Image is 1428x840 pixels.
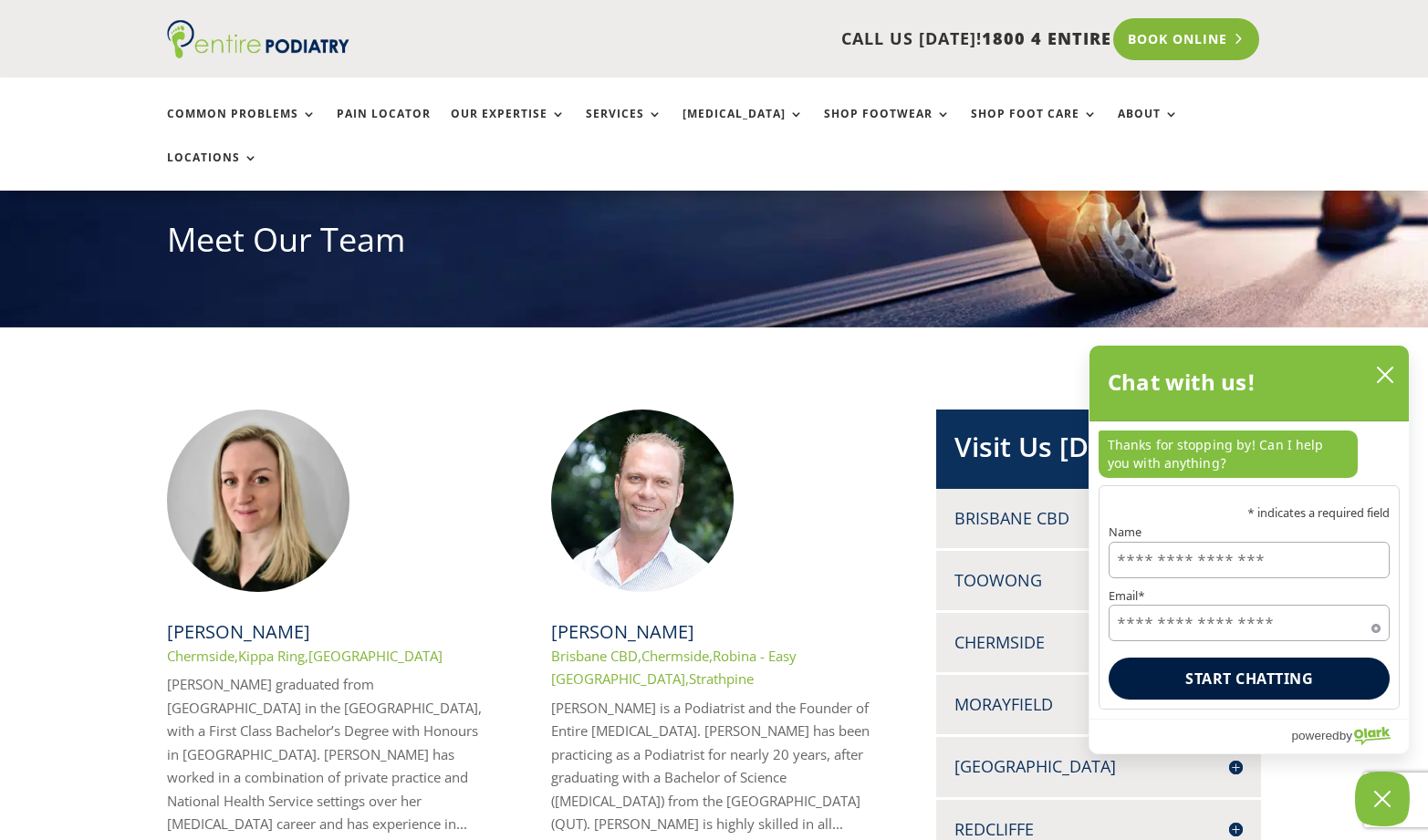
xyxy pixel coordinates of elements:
[954,569,1243,592] h4: Toowong
[1108,364,1256,400] h2: Chat with us!
[551,697,876,836] p: [PERSON_NAME] is a Podiatrist and the Founder of Entire [MEDICAL_DATA]. [PERSON_NAME] has been pr...
[167,217,1262,272] h1: Meet Our Team
[1089,345,1410,754] div: olark chatbox
[954,693,1243,716] h4: Morayfield
[1109,658,1390,700] button: Start chatting
[167,673,492,836] p: [PERSON_NAME] graduated from [GEOGRAPHIC_DATA] in the [GEOGRAPHIC_DATA], with a First Class Bache...
[1291,724,1339,747] span: powered
[551,410,734,592] img: Chris Hope
[1118,108,1179,147] a: About
[1371,620,1381,629] span: Required field
[238,647,305,665] a: Kippa Ring
[1339,724,1352,747] span: by
[982,27,1111,49] span: 1800 4 ENTIRE
[167,44,349,62] a: Entire Podiatry
[954,631,1243,654] h4: Chermside
[1109,590,1390,602] label: Email*
[586,108,662,147] a: Services
[1089,421,1409,485] div: chat
[641,647,709,665] a: Chermside
[551,645,876,691] p: , , ,
[167,151,258,191] a: Locations
[1109,605,1390,641] input: Email
[551,619,694,644] a: [PERSON_NAME]
[308,647,443,665] a: [GEOGRAPHIC_DATA]
[971,108,1098,147] a: Shop Foot Care
[1355,772,1410,826] button: Close Chatbox
[1109,526,1390,538] label: Name
[1099,430,1358,478] p: Thanks for stopping by! Can I help you with anything?
[451,108,566,147] a: Our Expertise
[824,108,951,147] a: Shop Footwear
[167,410,349,592] img: Rachael Edmonds
[1371,361,1400,389] button: close chatbox
[683,108,804,147] a: [MEDICAL_DATA]
[1291,720,1409,753] a: Powered by Olark
[1113,18,1260,60] a: Book Online
[1109,507,1390,519] p: * indicates a required field
[954,507,1243,530] h4: Brisbane CBD
[551,647,638,665] a: Brisbane CBD
[167,647,235,665] a: Chermside
[420,27,1111,51] p: CALL US [DATE]!
[337,108,431,147] a: Pain Locator
[167,20,349,58] img: logo (1)
[167,108,317,147] a: Common Problems
[167,645,492,669] p: , ,
[167,619,310,644] a: [PERSON_NAME]
[954,755,1243,778] h4: [GEOGRAPHIC_DATA]
[689,669,754,688] a: Strathpine
[1109,542,1390,578] input: Name
[954,428,1243,475] h2: Visit Us [DATE]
